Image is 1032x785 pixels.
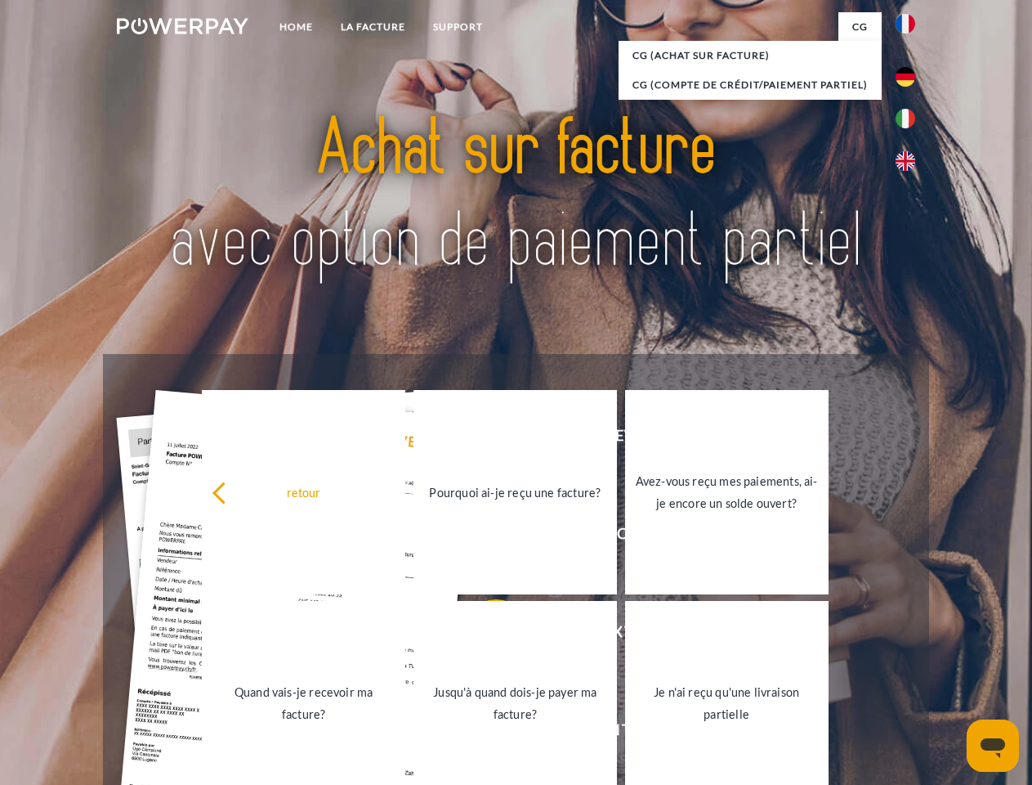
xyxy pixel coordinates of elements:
div: Jusqu'à quand dois-je payer ma facture? [423,681,607,725]
a: LA FACTURE [327,12,419,42]
a: Avez-vous reçu mes paiements, ai-je encore un solde ouvert? [625,390,829,594]
div: Pourquoi ai-je reçu une facture? [423,481,607,503]
a: CG [838,12,882,42]
a: CG (achat sur facture) [619,41,882,70]
img: de [896,67,915,87]
div: Avez-vous reçu mes paiements, ai-je encore un solde ouvert? [635,470,819,514]
a: CG (Compte de crédit/paiement partiel) [619,70,882,100]
img: title-powerpay_fr.svg [156,78,876,313]
img: en [896,151,915,171]
div: retour [212,481,395,503]
a: Home [266,12,327,42]
iframe: Bouton de lancement de la fenêtre de messagerie [967,720,1019,772]
img: logo-powerpay-white.svg [117,18,248,34]
a: Support [419,12,497,42]
div: Je n'ai reçu qu'une livraison partielle [635,681,819,725]
img: it [896,109,915,128]
img: fr [896,14,915,34]
div: Quand vais-je recevoir ma facture? [212,681,395,725]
